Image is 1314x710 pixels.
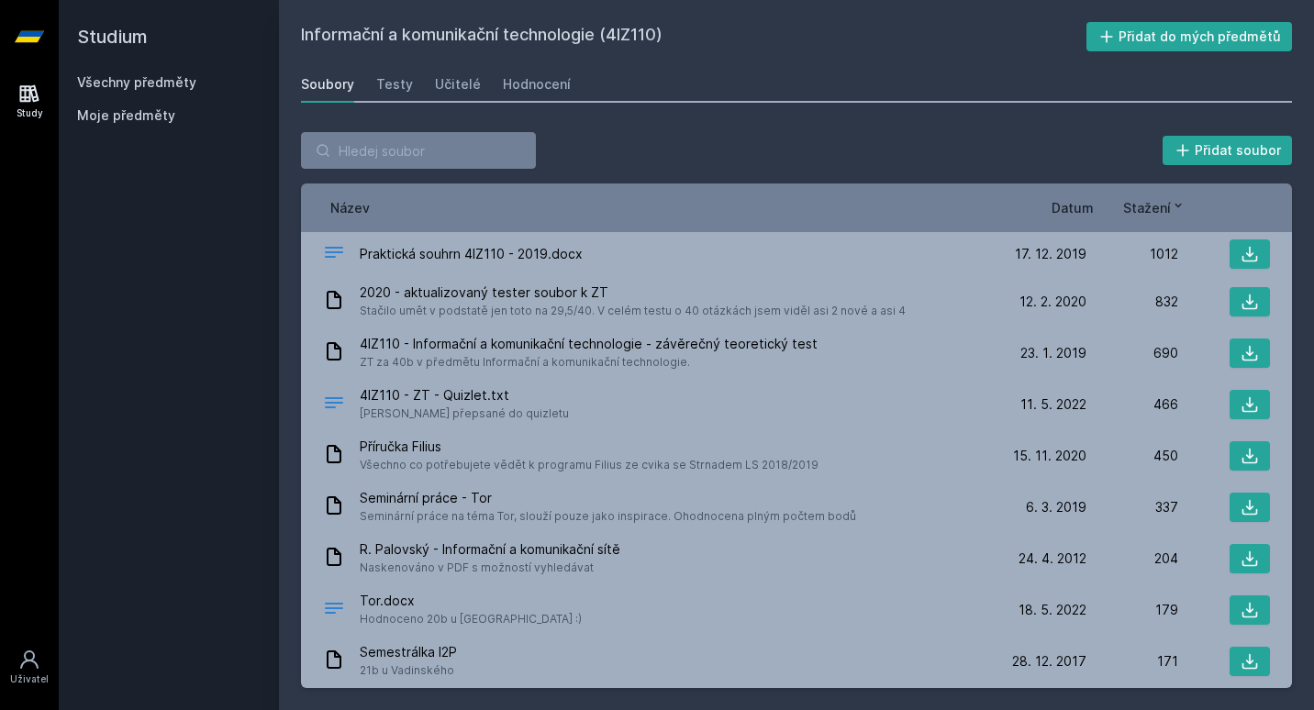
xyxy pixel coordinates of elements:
span: Seminární práce - Tor [360,489,856,507]
div: Testy [376,75,413,94]
span: 28. 12. 2017 [1012,652,1086,671]
span: 17. 12. 2019 [1015,245,1086,263]
span: 24. 4. 2012 [1019,549,1086,568]
span: 15. 11. 2020 [1013,447,1086,465]
h2: Informační a komunikační technologie (4IZ110) [301,22,1086,51]
div: 1012 [1086,245,1178,263]
div: 179 [1086,601,1178,619]
span: Praktická souhrn 4IZ110 - 2019.docx [360,245,583,263]
span: Stažení [1123,198,1171,217]
div: Uživatel [10,672,49,686]
a: Učitelé [435,66,481,103]
span: 4IZ110 - ZT - Quizlet.txt [360,386,569,405]
div: 171 [1086,652,1178,671]
div: 204 [1086,549,1178,568]
span: Všechno co potřebujete vědět k programu Filius ze cvika se Strnadem LS 2018/2019 [360,456,818,474]
div: 450 [1086,447,1178,465]
button: Datum [1052,198,1094,217]
button: Přidat do mých předmětů [1086,22,1293,51]
a: Study [4,73,55,129]
div: 690 [1086,344,1178,362]
div: TXT [323,392,345,418]
div: DOCX [323,597,345,624]
button: Název [330,198,370,217]
span: 18. 5. 2022 [1019,601,1086,619]
div: Soubory [301,75,354,94]
div: 337 [1086,498,1178,516]
span: Naskenováno v PDF s možností vyhledávat [360,559,620,577]
div: Study [17,106,43,120]
div: Učitelé [435,75,481,94]
span: Tor.docx [360,592,582,610]
span: 23. 1. 2019 [1020,344,1086,362]
div: DOCX [323,241,345,268]
span: Semestrálka I2P [360,643,457,661]
input: Hledej soubor [301,132,536,169]
span: R. Palovský - Informační a komunikační sítě [360,540,620,559]
span: 2020 - aktualizovaný tester soubor k ZT [360,283,906,302]
a: Všechny předměty [77,74,196,90]
button: Přidat soubor [1163,136,1293,165]
a: Soubory [301,66,354,103]
span: 4IZ110 - Informační a komunikační technologie - závěrečný teoretický test [360,335,818,353]
span: 11. 5. 2022 [1020,395,1086,414]
button: Stažení [1123,198,1186,217]
span: 21b u Vadinského [360,661,457,680]
span: Moje předměty [77,106,175,125]
span: 12. 2. 2020 [1019,293,1086,311]
div: 832 [1086,293,1178,311]
span: Stačilo umět v podstatě jen toto na 29,5/40. V celém testu o 40 otázkách jsem viděl asi 2 nové a ... [360,302,906,320]
span: Příručka Filius [360,438,818,456]
a: Uživatel [4,639,55,695]
span: 6. 3. 2019 [1026,498,1086,516]
a: Testy [376,66,413,103]
span: Hodnoceno 20b u [GEOGRAPHIC_DATA] :) [360,610,582,628]
div: Hodnocení [503,75,571,94]
span: Seminární práce na téma Tor, slouží pouze jako inspirace. Ohodnocena plným počtem bodů [360,507,856,526]
a: Hodnocení [503,66,571,103]
div: 466 [1086,395,1178,414]
span: ZT za 40b v předmětu Informační a komunikační technologie. [360,353,818,372]
span: [PERSON_NAME] přepsané do quizletu [360,405,569,423]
